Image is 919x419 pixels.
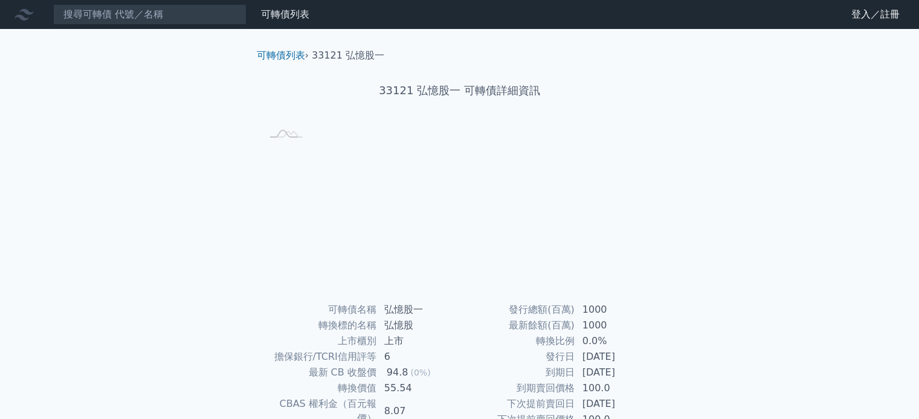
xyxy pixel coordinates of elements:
[575,380,658,396] td: 100.0
[261,8,309,20] a: 可轉債列表
[460,396,575,412] td: 下次提前賣回日
[257,50,305,61] a: 可轉債列表
[262,380,377,396] td: 轉換價值
[262,318,377,333] td: 轉換標的名稱
[575,396,658,412] td: [DATE]
[312,48,384,63] li: 33121 弘憶股一
[377,318,460,333] td: 弘憶股
[575,302,658,318] td: 1000
[53,4,247,25] input: 搜尋可轉債 代號／名稱
[257,48,309,63] li: ›
[575,349,658,365] td: [DATE]
[377,349,460,365] td: 6
[262,349,377,365] td: 擔保銀行/TCRI信用評等
[460,380,575,396] td: 到期賣回價格
[262,365,377,380] td: 最新 CB 收盤價
[460,365,575,380] td: 到期日
[377,302,460,318] td: 弘憶股一
[377,380,460,396] td: 55.54
[460,302,575,318] td: 發行總額(百萬)
[460,349,575,365] td: 發行日
[247,82,672,99] h1: 33121 弘憶股一 可轉債詳細資訊
[575,333,658,349] td: 0.0%
[262,333,377,349] td: 上市櫃別
[262,302,377,318] td: 可轉債名稱
[377,333,460,349] td: 上市
[842,5,909,24] a: 登入／註冊
[575,318,658,333] td: 1000
[575,365,658,380] td: [DATE]
[384,365,411,380] div: 94.8
[460,318,575,333] td: 最新餘額(百萬)
[460,333,575,349] td: 轉換比例
[410,368,430,377] span: (0%)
